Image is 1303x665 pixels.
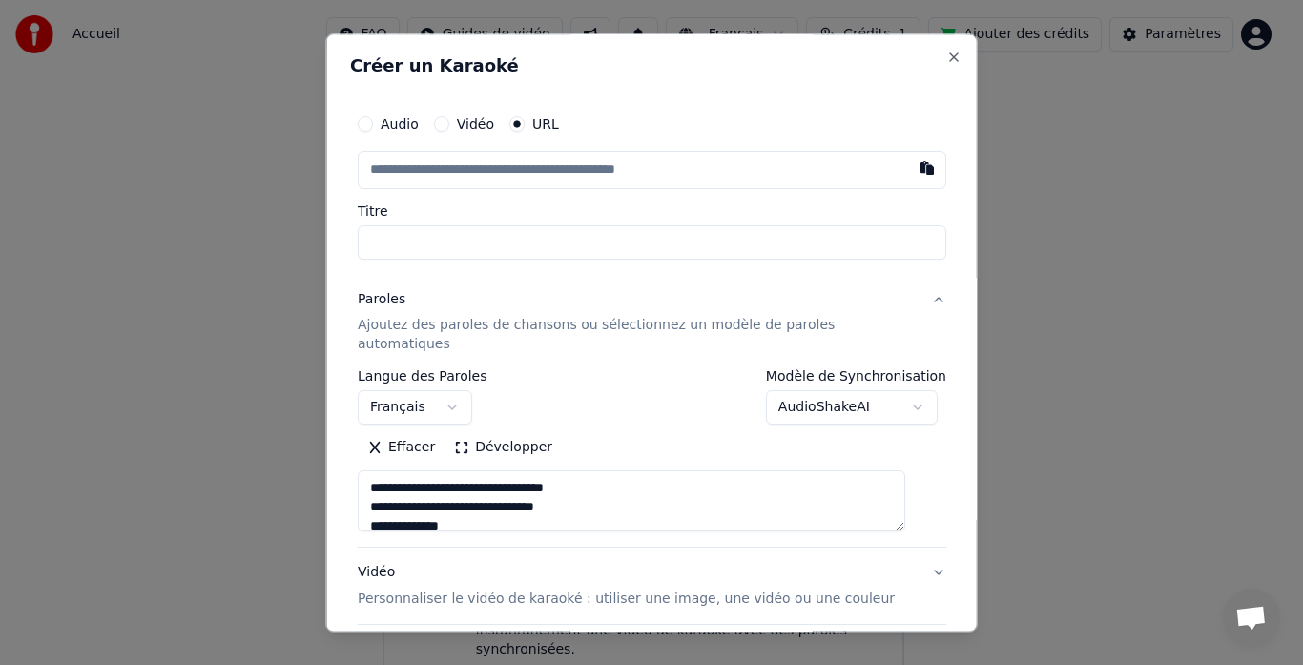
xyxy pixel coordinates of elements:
[358,317,916,355] p: Ajoutez des paroles de chansons ou sélectionnez un modèle de paroles automatiques
[358,370,946,548] div: ParolesAjoutez des paroles de chansons ou sélectionnez un modèle de paroles automatiques
[532,117,559,131] label: URL
[358,204,946,218] label: Titre
[358,370,487,384] label: Langue des Paroles
[358,564,895,610] div: Vidéo
[358,549,946,625] button: VidéoPersonnaliser le vidéo de karaoké : utiliser une image, une vidéo ou une couleur
[358,591,895,610] p: Personnaliser le vidéo de karaoké : utiliser une image, une vidéo ou une couleur
[765,370,945,384] label: Modèle de Synchronisation
[445,433,562,464] button: Développer
[381,117,419,131] label: Audio
[350,57,954,74] h2: Créer un Karaoké
[358,433,445,464] button: Effacer
[358,275,946,370] button: ParolesAjoutez des paroles de chansons ou sélectionnez un modèle de paroles automatiques
[358,290,405,309] div: Paroles
[456,117,493,131] label: Vidéo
